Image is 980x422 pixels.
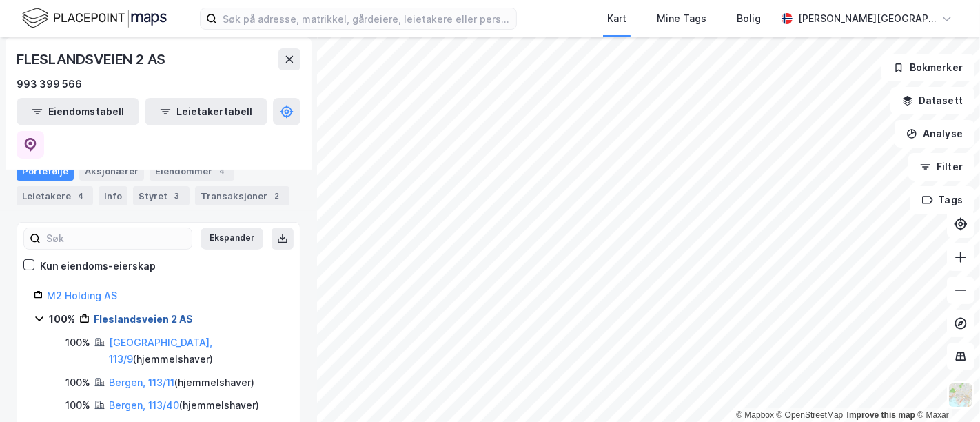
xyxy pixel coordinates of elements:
a: Bergen, 113/11 [109,376,174,388]
a: OpenStreetMap [777,410,844,420]
a: Fleslandsveien 2 AS [94,313,193,325]
iframe: Chat Widget [911,356,980,422]
div: Kun eiendoms-eierskap [40,258,156,274]
div: 100% [49,311,75,328]
div: ( hjemmelshaver ) [109,374,254,391]
button: Datasett [890,87,974,114]
button: Bokmerker [881,54,974,81]
div: FLESLANDSVEIEN 2 AS [17,48,168,70]
div: Info [99,186,127,205]
div: 4 [74,189,88,203]
div: ( hjemmelshaver ) [109,334,283,368]
div: 100% [65,397,90,414]
div: 100% [65,374,90,391]
input: Søk [41,228,192,249]
div: Mine Tags [657,10,706,27]
button: Tags [910,186,974,214]
div: Kart [607,10,626,27]
div: ( hjemmelshaver ) [109,397,259,414]
div: Portefølje [17,161,74,181]
a: M2 Holding AS [47,290,117,301]
div: 4 [215,164,229,178]
div: 2 [270,189,284,203]
div: Eiendommer [150,161,234,181]
button: Ekspander [201,228,263,250]
button: Leietakertabell [145,98,267,125]
div: Transaksjoner [195,186,289,205]
a: [GEOGRAPHIC_DATA], 113/9 [109,336,212,365]
div: 993 399 566 [17,76,82,92]
div: Aksjonærer [79,161,144,181]
img: logo.f888ab2527a4732fd821a326f86c7f29.svg [22,6,167,30]
button: Filter [908,153,974,181]
button: Analyse [895,120,974,148]
a: Bergen, 113/40 [109,399,179,411]
div: [PERSON_NAME][GEOGRAPHIC_DATA] [798,10,936,27]
input: Søk på adresse, matrikkel, gårdeiere, leietakere eller personer [217,8,516,29]
div: 3 [170,189,184,203]
div: 100% [65,334,90,351]
div: Bolig [737,10,761,27]
a: Mapbox [736,410,774,420]
div: Leietakere [17,186,93,205]
div: Styret [133,186,190,205]
a: Improve this map [847,410,915,420]
button: Eiendomstabell [17,98,139,125]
